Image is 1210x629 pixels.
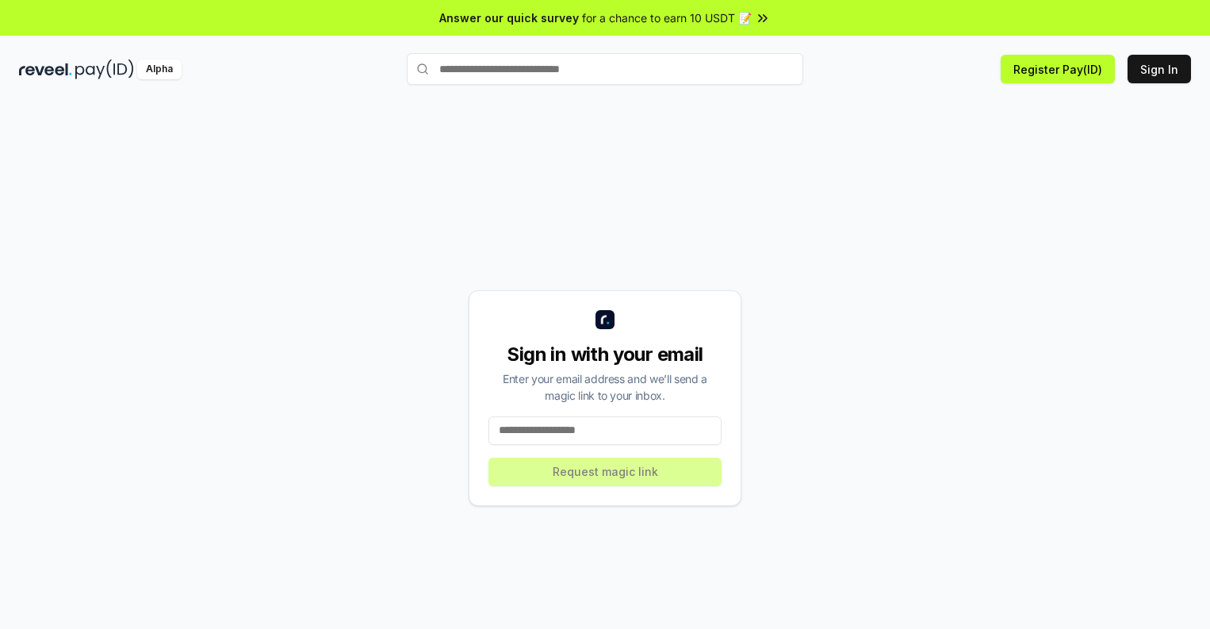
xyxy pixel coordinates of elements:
div: Sign in with your email [488,342,722,367]
span: for a chance to earn 10 USDT 📝 [582,10,752,26]
img: logo_small [595,310,615,329]
span: Answer our quick survey [439,10,579,26]
button: Sign In [1128,55,1191,83]
img: reveel_dark [19,59,72,79]
img: pay_id [75,59,134,79]
button: Register Pay(ID) [1001,55,1115,83]
div: Alpha [137,59,182,79]
div: Enter your email address and we’ll send a magic link to your inbox. [488,370,722,404]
